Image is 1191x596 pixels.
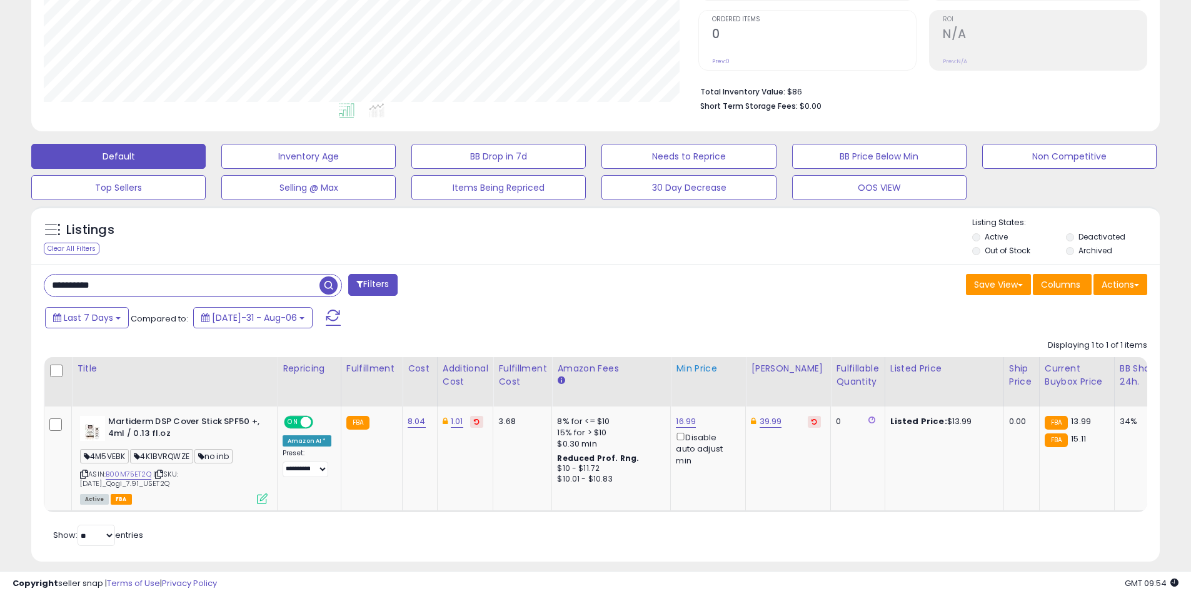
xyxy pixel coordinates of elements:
i: Revert to store-level Additional Cost [474,418,480,425]
button: Upload attachment [59,410,69,420]
div: 34% [1120,416,1161,427]
div: $10 - $11.72 [557,463,661,474]
h2: 0 [712,27,916,44]
div: Min Price [676,362,740,375]
div: When auto-adjust is enabled, Seller Snap will adjust your minimum price if your cost is changed o... [10,146,205,266]
label: Archived [1078,245,1112,256]
small: FBA [346,416,369,430]
button: Filters [348,274,397,296]
button: BB Price Below Min [792,144,967,169]
span: $0.00 [800,100,822,112]
b: Total Inventory Value: [700,86,785,97]
div: The idea here is to prevent you from accidentally selling at a loss if the fees change and to be ... [20,209,195,258]
div: Adonis says… [10,276,240,316]
div: sure [211,117,230,129]
strong: Copyright [13,577,58,589]
div: Listed Price [890,362,998,375]
div: You're welcome! Any other questions about this? You can disable it on specific listings if you want [10,354,205,406]
button: Columns [1033,274,1092,295]
button: Last 7 Days [45,307,129,328]
span: no inb [194,449,233,463]
div: Cost [408,362,432,375]
i: Click to copy [155,471,163,478]
button: OOS VIEW [792,175,967,200]
img: 41hvJiiPhDL._SL40_.jpg [80,416,105,441]
button: Home [196,5,219,29]
div: Britney says… [10,146,240,276]
button: Send a message… [214,405,234,425]
span: 2025-08-14 09:54 GMT [1125,577,1178,589]
div: Let me explain more [20,51,110,63]
div: thank you. [183,324,230,336]
button: Items Being Repriced [411,175,586,200]
a: Privacy Policy [162,577,217,589]
button: go back [8,5,32,29]
div: 8% for <= $10 [557,416,661,427]
button: Default [31,144,206,169]
button: [DATE]-31 - Aug-06 [193,307,313,328]
button: Non Competitive [982,144,1157,169]
div: Ahh I see, that must be the reason. [75,88,230,101]
div: thank you. [173,316,240,344]
div: Ship Price [1009,362,1034,388]
div: 0.00 [1009,416,1030,427]
button: 30 Day Decrease [601,175,776,200]
a: Terms of Use [107,577,160,589]
div: Close [219,5,242,28]
button: Actions [1093,274,1147,295]
span: All listings currently available for purchase on Amazon [80,494,109,505]
a: 8.04 [408,415,426,428]
button: Selling @ Max [221,175,396,200]
span: ROI [943,16,1147,23]
div: 3.68 [498,416,542,427]
h2: N/A [943,27,1147,44]
label: Out of Stock [985,245,1030,256]
b: Listed Price: [890,415,947,427]
label: Deactivated [1078,231,1125,242]
a: 39.99 [760,415,782,428]
div: Adonis says… [10,81,240,109]
b: Reduced Prof. Rng. [557,453,639,463]
div: ASIN: [80,416,268,503]
div: $10.01 - $10.83 [557,474,661,485]
div: Let me explain more [10,43,120,71]
span: 4M5VEBK [80,449,129,463]
div: Additional Cost [443,362,488,388]
a: 1.01 [451,415,463,428]
img: Profile image for Britney [36,7,56,27]
div: You're welcome! Any other questions about this? You can disable it on specific listings if you want [20,361,195,398]
b: Short Term Storage Fees: [700,101,798,111]
h1: [PERSON_NAME] [61,6,142,16]
div: Okay, now I get it and that is a great feature! [45,276,240,315]
span: Columns [1041,278,1080,291]
div: Displaying 1 to 1 of 1 items [1048,340,1147,351]
small: Amazon Fees. [557,375,565,386]
div: Clear All Filters [44,243,99,255]
div: Amazon AI * [283,435,331,447]
span: Compared to: [131,313,188,325]
button: Inventory Age [221,144,396,169]
a: B00M75ET2Q [106,469,151,480]
span: Ordered Items [712,16,916,23]
p: Listing States: [972,217,1160,229]
span: ON [285,417,301,428]
div: Fulfillment [346,362,397,375]
span: FBA [111,494,132,505]
div: 0 [836,416,875,427]
div: When auto-adjust is enabled, Seller Snap will adjust your minimum price if your cost is changed o... [20,154,195,203]
i: This overrides the store level Additional Cost for this listing [443,417,448,425]
p: Active [61,16,86,28]
i: This overrides the store level Dynamic Max Price for this listing [751,417,756,425]
button: Emoji picker [19,410,29,420]
div: Preset: [283,449,331,477]
i: Click to copy [80,471,88,478]
small: FBA [1045,416,1068,430]
div: sure [201,109,240,137]
div: Britney says… [10,354,240,428]
button: Gif picker [39,410,49,420]
span: Last 7 Days [64,311,113,324]
div: Ahh I see, that must be the reason. [65,81,240,108]
i: Revert to store-level Dynamic Max Price [812,418,817,425]
div: Fulfillment Cost [498,362,546,388]
textarea: Message… [11,383,239,405]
